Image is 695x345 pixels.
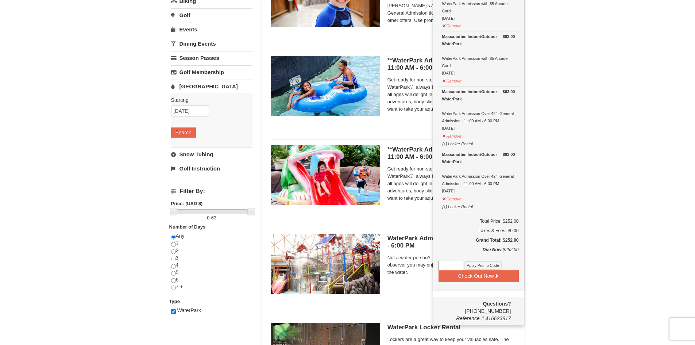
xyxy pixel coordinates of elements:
[171,188,252,195] h4: Filter By:
[439,218,519,225] h6: Total Price: $252.00
[171,65,252,79] a: Golf Membership
[439,246,519,261] div: $252.00
[442,138,473,147] button: [+] Locker Rental
[171,233,252,298] div: Any 1 2 3 4 5 6 7 +
[439,227,519,234] div: Taxes & Fees: $0.00
[171,37,252,50] a: Dining Events
[456,315,484,321] span: Reference #
[171,80,252,93] a: [GEOGRAPHIC_DATA]
[485,315,511,321] span: 416623817
[442,151,515,195] div: WaterPark Admission Over 42"- General Admission | 11:00 AM - 6:00 PM [DATE]
[387,165,515,202] span: Get ready for non-stop thrills at the Massanutten WaterPark®, always heated to 84° Fahrenheit. Ch...
[483,301,511,307] strong: Questions?
[442,33,515,77] div: WaterPark Admission with $5 Arcade Card [DATE]
[171,8,252,22] a: Golf
[169,224,206,230] strong: Number of Days
[271,56,380,116] img: 6619917-726-5d57f225.jpg
[387,235,515,249] h5: WaterPark Admission- Observer | 11:00 AM - 6:00 PM
[171,214,252,222] label: -
[387,146,515,161] h5: **WaterPark Admission - Under 42” Tall | 11:00 AM - 6:00 PM
[387,76,515,113] span: Get ready for non-stop thrills at the Massanutten WaterPark®, always heated to 84° Fahrenheit. Ch...
[503,33,515,40] strong: $63.00
[211,215,216,221] span: 63
[177,307,201,313] span: WaterPark
[439,237,519,244] h5: Grand Total: $252.00
[442,88,515,132] div: WaterPark Admission Over 42"- General Admission | 11:00 AM - 6:00 PM [DATE]
[442,131,462,140] button: Remove
[171,96,247,104] label: Starting
[171,201,203,206] strong: Price: (USD $)
[271,145,380,205] img: 6619917-738-d4d758dd.jpg
[442,201,473,210] button: [+] Locker Rental
[387,57,515,72] h5: **WaterPark Admission - Over 42” Tall | 11:00 AM - 6:00 PM
[442,33,515,47] div: Massanutten Indoor/Outdoor WaterPark
[171,147,252,161] a: Snow Tubing
[271,234,380,294] img: 6619917-744-d8335919.jpg
[207,215,209,221] span: 0
[442,151,515,165] div: Massanutten Indoor/Outdoor WaterPark
[503,88,515,95] strong: $63.00
[439,300,511,314] span: [PHONE_NUMBER]
[171,23,252,36] a: Events
[464,261,502,269] button: Apply Promo Code
[169,299,180,304] strong: Type
[171,51,252,65] a: Season Passes
[387,254,515,276] span: Not a water person? Then this ticket is just for you. As an observer you may enjoy the WaterPark ...
[439,270,519,282] button: Check Out Now
[442,76,462,85] button: Remove
[442,88,515,103] div: Massanutten Indoor/Outdoor WaterPark
[503,151,515,158] strong: $63.00
[171,162,252,175] a: Golf Instruction
[387,324,515,331] h5: WaterPark Locker Rental
[442,20,462,30] button: Remove
[171,127,196,138] button: Search
[483,247,503,252] strong: Due Now:
[442,193,462,203] button: Remove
